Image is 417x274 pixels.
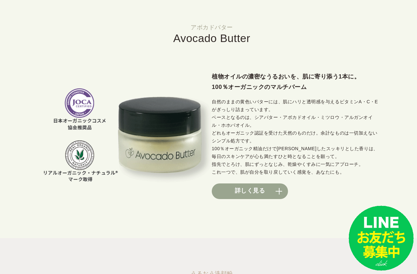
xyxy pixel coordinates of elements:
[173,32,251,44] span: Avocado Butter
[212,98,380,176] p: 自然のままの黄色いバターには、肌にハリと透明感を与えるビタミンA・C・Eがぎっしり詰まっています。 ベースとなるのは、シアバター・アボカドオイル・ミツロウ・アルガンオイル・ホホバオイル。 どれも...
[212,183,288,199] a: 詳しく見る
[13,24,410,30] small: アボカドバター
[44,88,212,182] img: アボカドバター
[212,72,380,93] h3: 植物オイルの濃密なうるおいを、肌に寄り添う1本に。 100％オーガニックのマルチバーム
[349,206,414,271] img: small_line.png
